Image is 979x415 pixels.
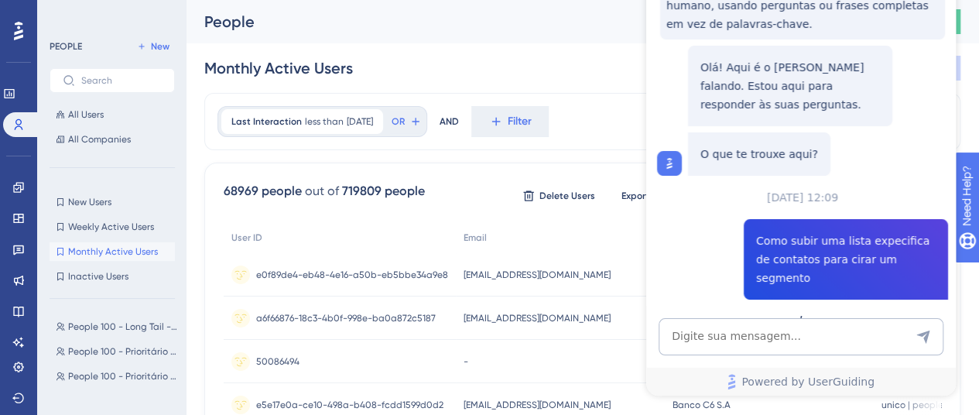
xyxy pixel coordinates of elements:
button: Export CSV [607,183,684,208]
span: Email [464,232,487,244]
span: [EMAIL_ADDRESS][DOMAIN_NAME] [464,269,611,281]
span: Need Help? [36,4,97,22]
span: 50086494 [256,355,300,368]
div: People [204,11,693,33]
button: OR [389,109,423,134]
button: Filter [471,106,549,137]
button: Delete Users [520,183,597,208]
span: Export CSV [621,190,670,202]
span: less than [305,115,344,128]
span: Banco C6 S.A [673,399,731,411]
div: out of [305,182,339,201]
span: a6f66876-18c3-4b0f-998e-ba0a872c5187 [256,312,436,324]
div: Monthly Active Users [204,57,353,79]
span: [EMAIL_ADDRESS][DOMAIN_NAME] [464,399,611,411]
span: Filter [508,112,532,131]
span: unico | people [881,399,943,411]
div: 68969 people [224,182,302,201]
span: e5e17e0a-ce10-498a-b408-fcdd1599d0d2 [256,399,443,411]
span: [EMAIL_ADDRESS][DOMAIN_NAME] [464,312,611,324]
span: User ID [231,232,262,244]
span: [DATE] [347,115,373,128]
span: OR [392,115,405,128]
span: e0f89de4-eb48-4e16-a50b-eb5bbe34a9e8 [256,269,448,281]
div: 719809 people [342,182,425,201]
div: AND [440,106,459,137]
span: - [464,355,468,368]
span: Delete Users [539,190,595,202]
span: Last Interaction [231,115,302,128]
